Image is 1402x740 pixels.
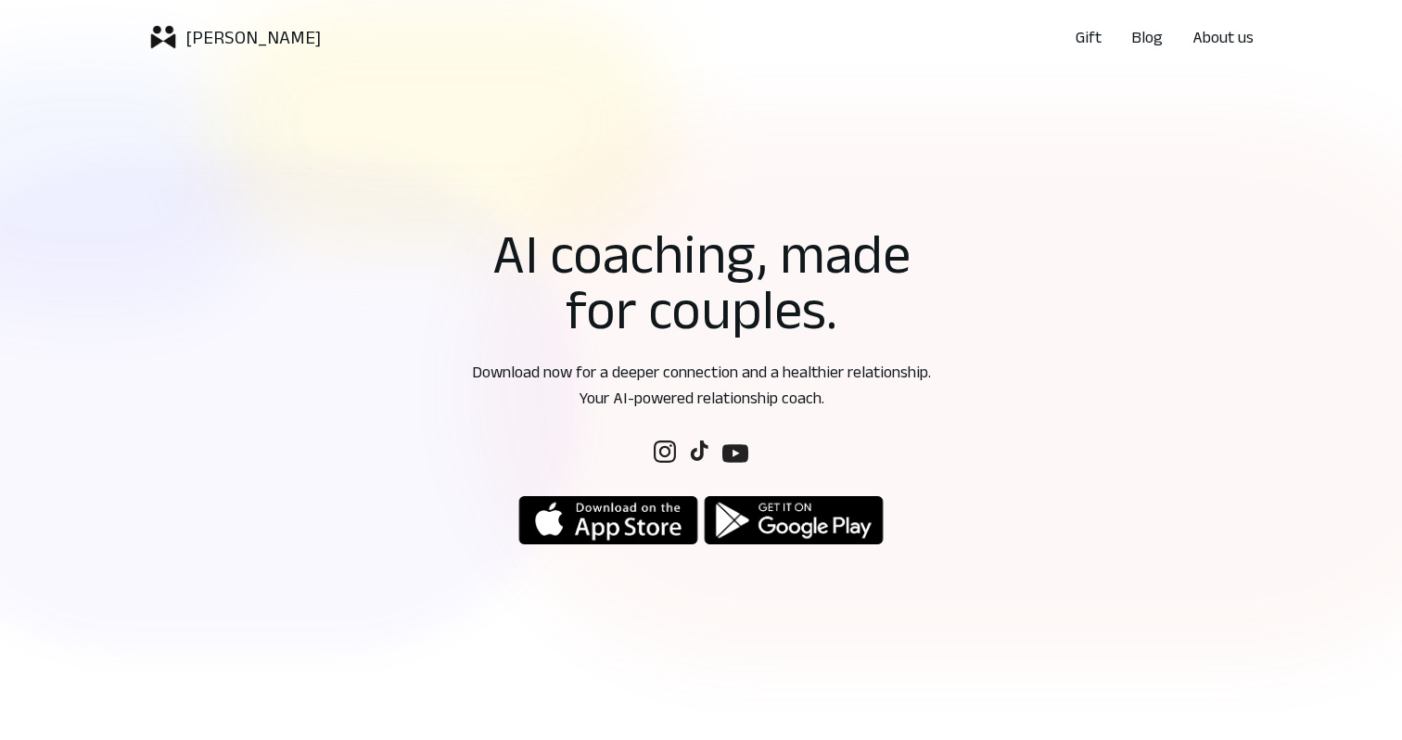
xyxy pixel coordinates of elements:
[689,440,709,461] img: Follow us on social media
[417,359,985,385] p: Download now for a deeper connection and a healthier relationship.
[417,385,985,411] p: Your AI-powered relationship coach.
[518,494,698,546] img: logoicon
[1192,24,1254,50] a: About us
[1076,24,1102,50] a: Gift
[1131,24,1163,50] a: Blog
[148,22,321,52] a: logoicon[PERSON_NAME]
[654,440,676,463] img: Follow us on social media
[704,494,884,546] img: logoicon
[148,22,178,52] img: logoicon
[185,24,321,50] p: [PERSON_NAME]
[452,225,950,337] h1: AI coaching, made for couples.
[722,440,748,466] img: Follow us on social media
